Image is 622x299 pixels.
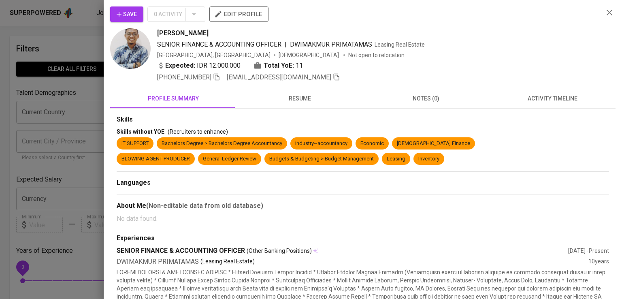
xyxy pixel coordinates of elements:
[146,202,263,209] b: (Non-editable data from old database)
[568,247,609,255] div: [DATE] - Present
[247,247,312,255] span: (Other Banking Positions)
[121,140,149,147] div: IT SUPPORT
[397,140,470,147] div: [DEMOGRAPHIC_DATA] Finance
[209,11,268,17] a: edit profile
[157,73,211,81] span: [PHONE_NUMBER]
[115,94,232,104] span: profile summary
[375,41,425,48] span: Leasing Real Estate
[117,234,609,243] div: Experiences
[110,28,151,69] img: ac48c599efbd8880d41392b9b75d1966.jpg
[588,257,609,267] div: 10 years
[494,94,611,104] span: activity timeline
[296,61,303,70] span: 11
[157,51,271,59] div: [GEOGRAPHIC_DATA], [GEOGRAPHIC_DATA]
[117,178,609,188] div: Languages
[157,41,281,48] span: SENIOR FINANCE & ACCOUNTING OFFICER
[279,51,340,59] span: [DEMOGRAPHIC_DATA]
[157,28,209,38] span: [PERSON_NAME]
[360,140,384,147] div: Economic
[216,9,262,19] span: edit profile
[209,6,268,22] button: edit profile
[117,128,164,135] span: Skills without YOE
[117,201,609,211] div: About Me
[264,61,294,70] b: Total YoE:
[290,41,372,48] span: DWIMAKMUR PRIMATAMAS
[227,73,331,81] span: [EMAIL_ADDRESS][DOMAIN_NAME]
[117,115,609,124] div: Skills
[203,155,256,163] div: General Ledger Review
[200,257,255,267] p: (Leasing Real Estate)
[117,257,588,267] div: DWIMAKMUR PRIMATAMAS
[157,61,241,70] div: IDR 12.000.000
[165,61,195,70] b: Expected:
[368,94,484,104] span: notes (0)
[269,155,374,163] div: Budgets & Budgeting > Budget Management
[121,155,190,163] div: BLOWING AGENT PRODUCER
[162,140,282,147] div: Bachelors Degree > Bachelors Degree Accountancy
[418,155,439,163] div: Inventory
[168,128,228,135] span: (Recruiters to enhance)
[285,40,287,49] span: |
[387,155,405,163] div: Leasing
[117,214,609,224] p: No data found.
[110,6,143,22] button: Save
[348,51,405,59] p: Not open to relocation
[117,9,137,19] span: Save
[295,140,347,147] div: industry~accountancy
[117,246,568,256] div: SENIOR FINANCE & ACCOUNTING OFFICER
[241,94,358,104] span: resume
